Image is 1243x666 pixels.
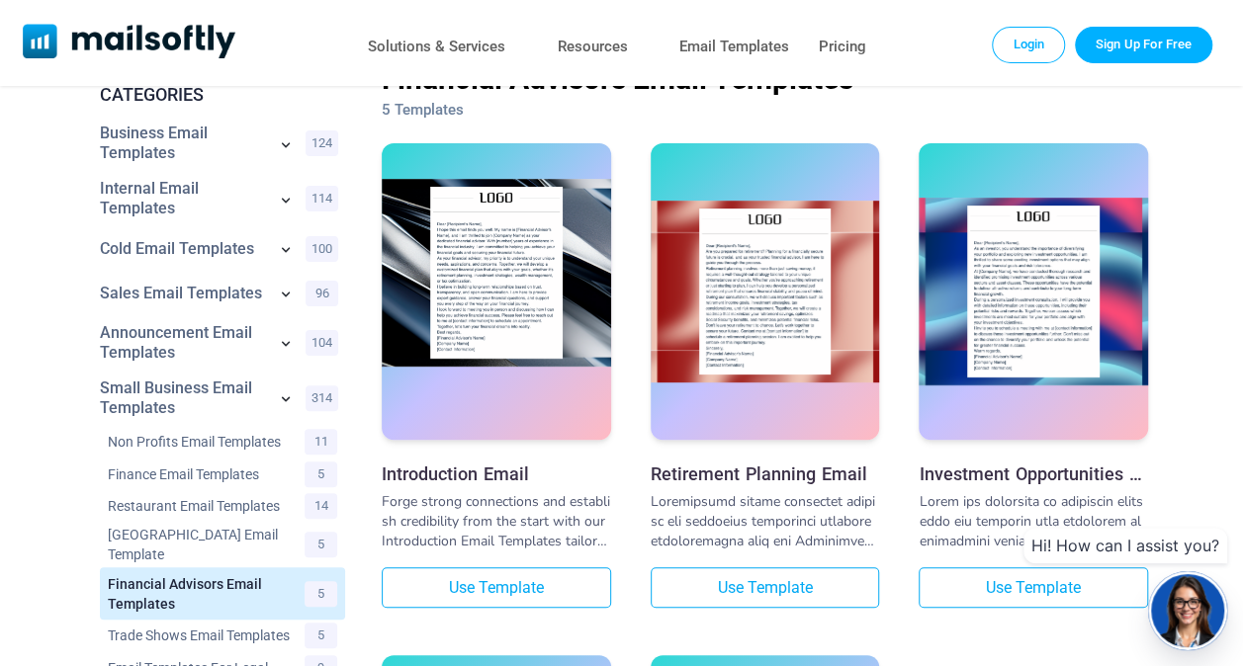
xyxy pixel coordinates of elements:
a: Retirement Planning Email [651,463,880,484]
div: Loremipsumd sitame consectet adipisc eli seddoeius temporinci utlabore etdoloremagna aliq eni Adm... [651,492,880,551]
a: Pricing [819,33,866,61]
a: Category [100,378,266,418]
a: Resources [558,33,628,61]
a: Show subcategories for Announcement Email Templates [276,333,296,357]
a: Category [100,239,266,259]
a: Use Template [919,567,1148,608]
a: Introduction Email [382,463,611,484]
img: Introduction Email [382,179,611,367]
a: Category [100,179,266,218]
a: Show subcategories for Small Business Email Templates [276,388,296,412]
a: Investment Opportunities Email [919,463,1148,484]
a: Mailsoftly [23,24,235,62]
a: Show subcategories for Business Email Templates [276,134,296,158]
a: Category [100,323,266,363]
a: Use Template [651,567,880,608]
a: Use Template [382,567,611,608]
div: CATEGORIES [84,82,345,108]
img: Retirement Planning Email [651,201,880,382]
a: Show subcategories for Internal Email Templates [276,190,296,213]
a: Trial [1075,27,1212,62]
a: Category [108,496,295,516]
a: Login [992,27,1065,62]
a: Show subcategories for Sales Email Templates [276,284,296,307]
div: Forge strong connections and establish credibility from the start with our Introduction Email Tem... [382,492,611,551]
a: Category [108,625,295,645]
img: Mailsoftly Logo [23,24,235,58]
a: Introduction Email [382,143,611,445]
div: Lorem ips dolorsita co adipiscin elitseddo eiu temporin utla etdolorem al enimadmini veniamquisno... [919,492,1148,551]
a: Show subcategories for Cold Email Templates [276,239,296,263]
a: Email Templates [679,33,789,61]
a: Category [108,464,295,484]
a: Category [108,525,295,564]
a: Category [108,574,295,614]
div: Hi! How can I assist you? [1023,528,1227,563]
a: Retirement Planning Email [651,143,880,445]
a: Investment Opportunities Email [919,143,1148,445]
a: Category [100,124,266,163]
span: 5 Templates [382,101,464,119]
a: Solutions & Services [368,33,505,61]
img: agent [1148,574,1227,647]
img: Investment Opportunities Email [919,198,1148,385]
a: Category [100,284,266,303]
a: Category [108,432,295,452]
